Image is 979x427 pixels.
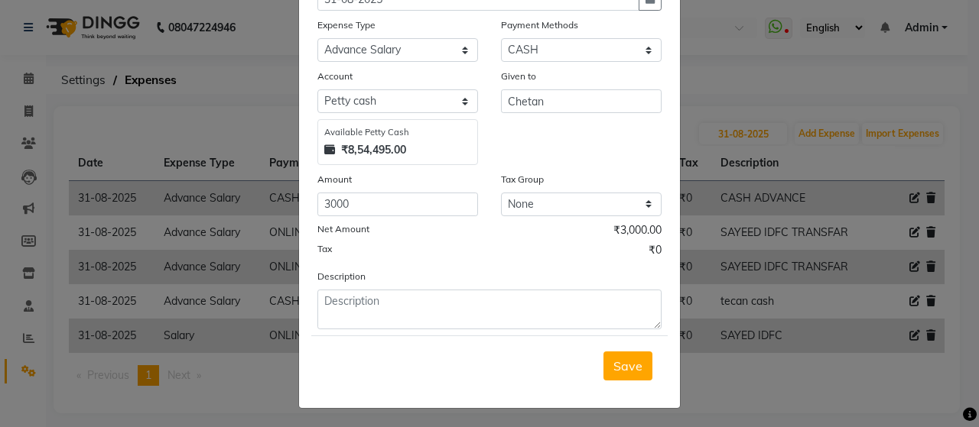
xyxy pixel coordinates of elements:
[649,242,662,262] span: ₹0
[501,70,536,83] label: Given to
[317,242,332,256] label: Tax
[317,70,353,83] label: Account
[501,89,662,113] input: Given to
[317,270,366,283] label: Description
[324,126,471,139] div: Available Petty Cash
[317,192,478,216] input: Amount
[501,18,578,32] label: Payment Methods
[317,18,376,32] label: Expense Type
[341,142,406,158] strong: ₹8,54,495.00
[501,173,544,186] label: Tax Group
[613,358,642,374] span: Save
[603,351,652,380] button: Save
[317,173,352,186] label: Amount
[317,222,369,236] label: Net Amount
[613,222,662,242] span: ₹3,000.00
